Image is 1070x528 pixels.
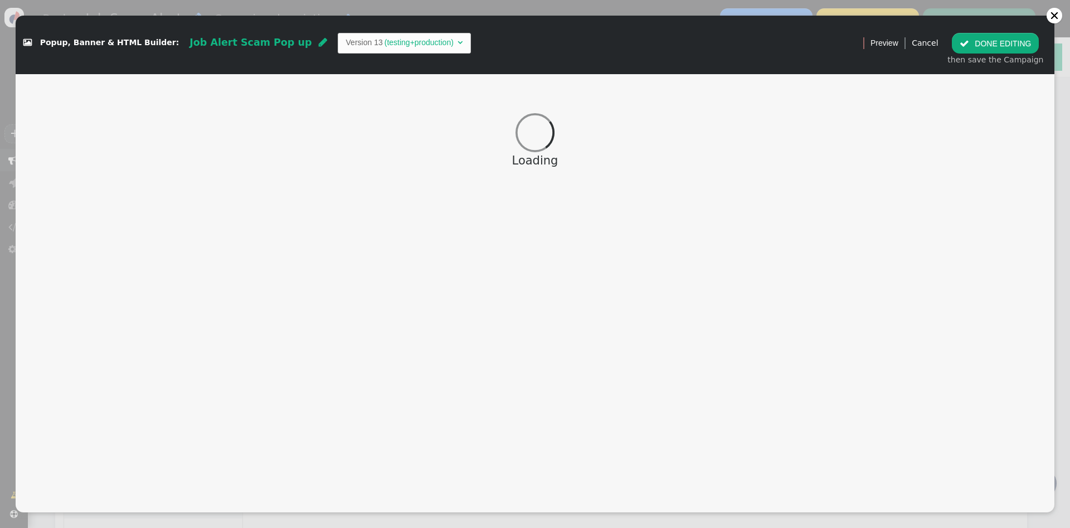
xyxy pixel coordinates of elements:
[16,152,1054,170] div: Loading
[383,37,455,49] td: (testing+production)
[952,33,1039,53] button: DONE EDITING
[870,33,898,53] a: Preview
[40,38,179,47] span: Popup, Banner & HTML Builder:
[189,37,312,48] span: Job Alert Scam Pop up
[870,37,898,49] span: Preview
[23,39,32,47] span: 
[947,54,1043,66] div: then save the Campaign
[960,39,969,48] span: 
[458,38,463,46] span: 
[912,38,938,47] a: Cancel
[319,37,327,47] span: 
[346,37,383,49] td: Version 13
